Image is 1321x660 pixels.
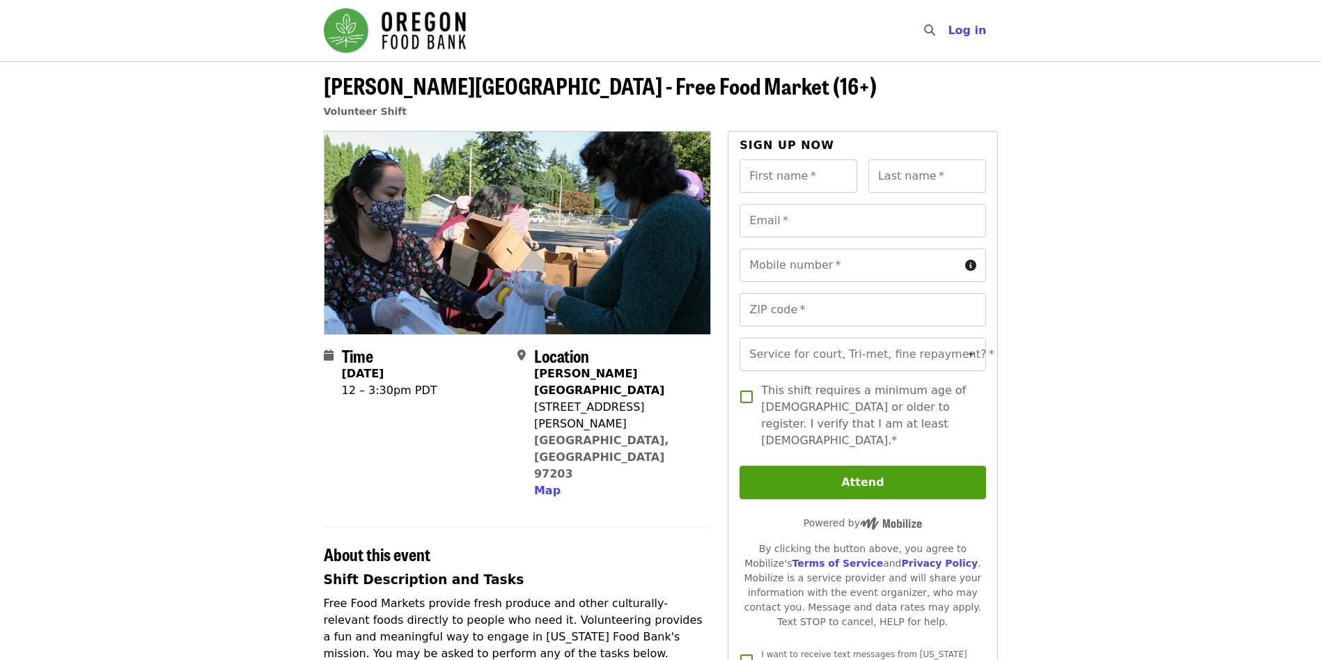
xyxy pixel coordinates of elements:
[792,558,883,569] a: Terms of Service
[534,367,664,397] strong: [PERSON_NAME][GEOGRAPHIC_DATA]
[740,204,985,237] input: Email
[761,382,974,449] span: This shift requires a minimum age of [DEMOGRAPHIC_DATA] or older to register. I verify that I am ...
[965,259,976,272] i: circle-info icon
[868,159,986,193] input: Last name
[740,293,985,327] input: ZIP code
[324,542,430,566] span: About this event
[534,434,669,480] a: [GEOGRAPHIC_DATA], [GEOGRAPHIC_DATA] 97203
[944,14,955,47] input: Search
[534,484,561,497] span: Map
[324,349,334,362] i: calendar icon
[342,382,437,399] div: 12 – 3:30pm PDT
[804,517,922,528] span: Powered by
[342,343,373,368] span: Time
[740,249,959,282] input: Mobile number
[324,106,407,117] a: Volunteer Shift
[740,466,985,499] button: Attend
[740,159,857,193] input: First name
[962,345,981,364] button: Open
[517,349,526,362] i: map-marker-alt icon
[534,343,589,368] span: Location
[534,399,700,432] div: [STREET_ADDRESS][PERSON_NAME]
[740,139,834,152] span: Sign up now
[948,24,986,37] span: Log in
[324,570,712,590] h3: Shift Description and Tasks
[937,17,997,45] button: Log in
[534,482,561,499] button: Map
[740,542,985,629] div: By clicking the button above, you agree to Mobilize's and . Mobilize is a service provider and wi...
[860,517,922,530] img: Powered by Mobilize
[325,132,711,333] img: Sitton Elementary - Free Food Market (16+) organized by Oregon Food Bank
[901,558,978,569] a: Privacy Policy
[342,367,384,380] strong: [DATE]
[324,69,877,102] span: [PERSON_NAME][GEOGRAPHIC_DATA] - Free Food Market (16+)
[924,24,935,37] i: search icon
[324,8,466,53] img: Oregon Food Bank - Home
